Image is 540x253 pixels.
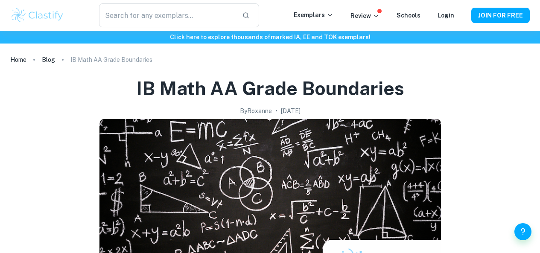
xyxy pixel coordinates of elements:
[514,223,531,240] button: Help and Feedback
[471,8,530,23] button: JOIN FOR FREE
[42,54,55,66] a: Blog
[240,106,272,116] h2: By Roxanne
[10,7,64,24] img: Clastify logo
[10,54,26,66] a: Home
[136,76,404,101] h1: IB Math AA Grade Boundaries
[438,12,454,19] a: Login
[70,55,152,64] p: IB Math AA Grade Boundaries
[350,11,379,20] p: Review
[397,12,420,19] a: Schools
[281,106,301,116] h2: [DATE]
[275,106,277,116] p: •
[99,3,236,27] input: Search for any exemplars...
[294,10,333,20] p: Exemplars
[2,32,538,42] h6: Click here to explore thousands of marked IA, EE and TOK exemplars !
